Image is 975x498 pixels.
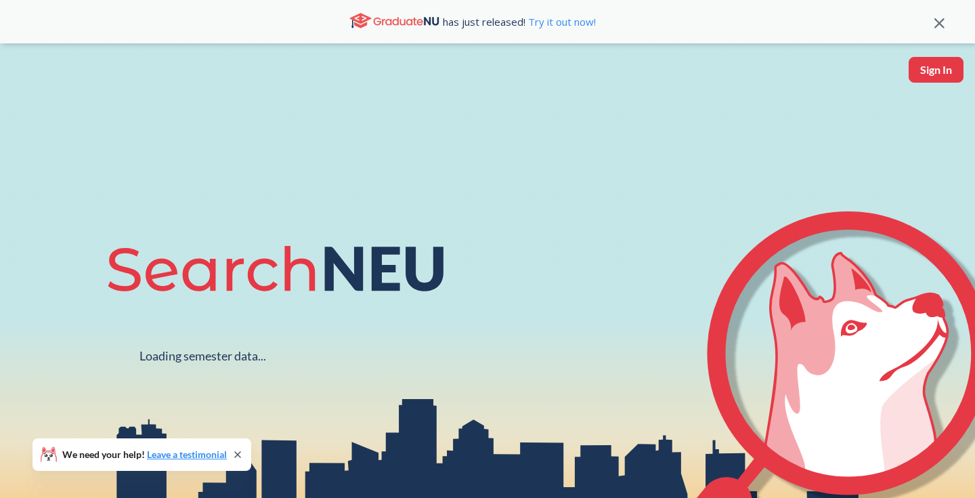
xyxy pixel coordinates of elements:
[62,450,227,459] span: We need your help!
[525,15,596,28] a: Try it out now!
[14,57,45,102] a: sandbox logo
[147,449,227,460] a: Leave a testimonial
[909,57,963,83] button: Sign In
[139,348,266,364] div: Loading semester data...
[14,57,45,98] img: sandbox logo
[443,14,596,29] span: has just released!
